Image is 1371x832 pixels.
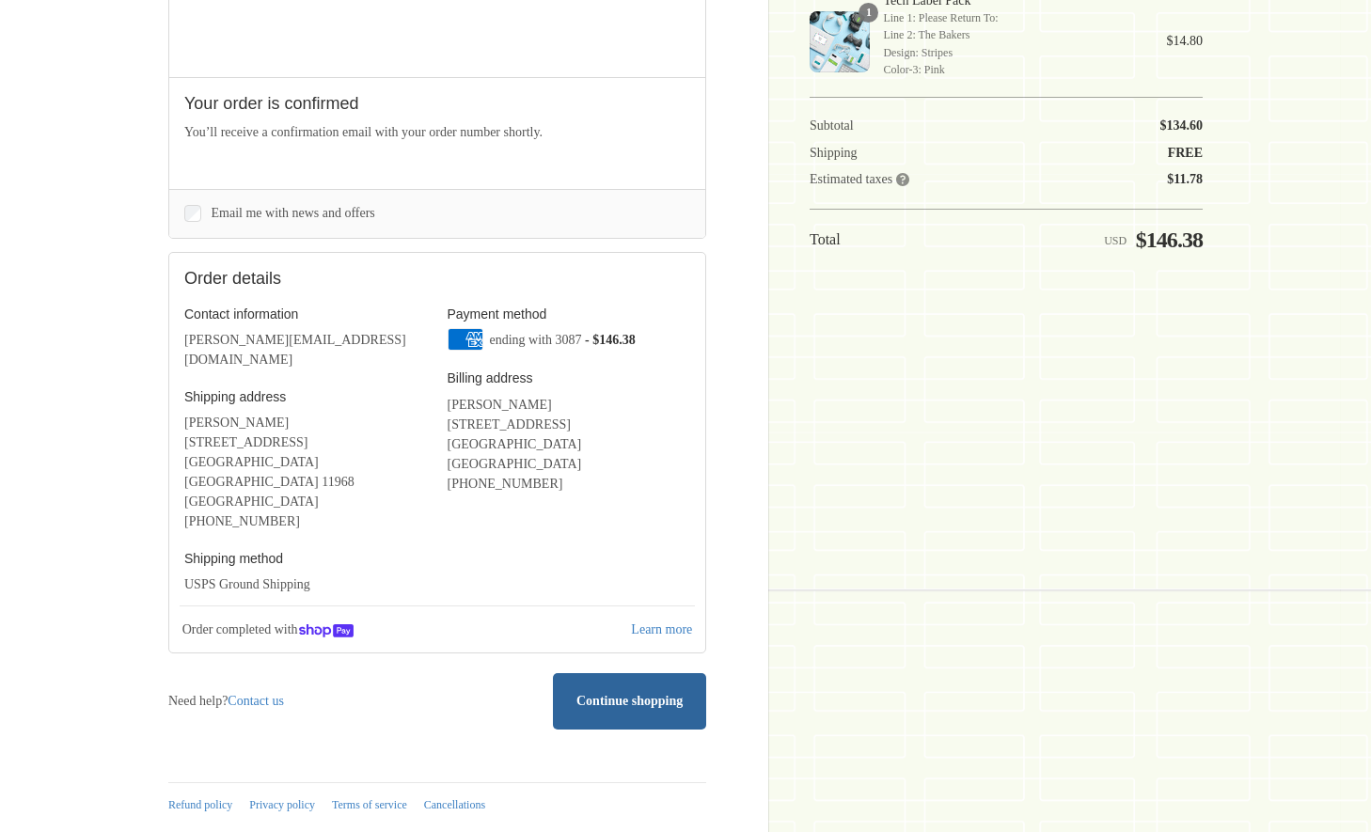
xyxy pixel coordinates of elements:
span: $11.78 [1167,172,1203,186]
h3: Billing address [448,369,691,386]
span: - $146.38 [585,332,636,346]
span: Shipping [810,146,858,160]
h2: Your order is confirmed [184,93,690,115]
th: Subtotal [810,118,989,134]
span: USD [1104,234,1127,247]
bdo: [PERSON_NAME][EMAIL_ADDRESS][DOMAIN_NAME] [184,333,406,367]
p: Need help? [168,691,284,711]
h3: Shipping method [184,550,428,567]
h2: Order details [184,268,437,290]
span: ending with 3087 [490,332,582,346]
a: Continue shopping [553,673,706,729]
span: Design: Stripes [883,44,1140,61]
span: Free [1168,146,1203,160]
h3: Contact information [184,306,428,322]
h3: Payment method [448,306,691,322]
span: Total [810,231,841,247]
address: [PERSON_NAME] [STREET_ADDRESS] [GEOGRAPHIC_DATA] [GEOGRAPHIC_DATA] ‎[PHONE_NUMBER] [448,395,691,494]
a: Learn more about Shop Pay [629,620,694,641]
p: Order completed with [180,618,629,642]
span: 1 [859,3,878,23]
a: Contact us [228,694,284,708]
a: Cancellations [424,798,485,811]
span: Email me with news and offers [212,206,375,220]
address: [PERSON_NAME] [STREET_ADDRESS] [GEOGRAPHIC_DATA] [GEOGRAPHIC_DATA] 11968 [GEOGRAPHIC_DATA] ‎[PHON... [184,413,428,531]
span: $134.60 [1160,118,1204,133]
span: $146.38 [1136,228,1203,252]
a: Terms of service [332,798,407,811]
span: $14.80 [1167,34,1204,48]
p: USPS Ground Shipping [184,574,428,594]
a: Privacy policy [249,798,315,811]
span: Color-3: Pink [883,61,1140,78]
span: Line 1: Please Return To: [883,9,1140,26]
p: You’ll receive a confirmation email with your order number shortly. [184,122,690,142]
h3: Shipping address [184,388,428,405]
img: Tech Label Pack - Label Land [810,11,870,71]
th: Estimated taxes [810,162,989,189]
span: Line 2: The Bakers [883,26,1140,43]
span: Continue shopping [576,694,683,708]
a: Refund policy [168,798,232,811]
